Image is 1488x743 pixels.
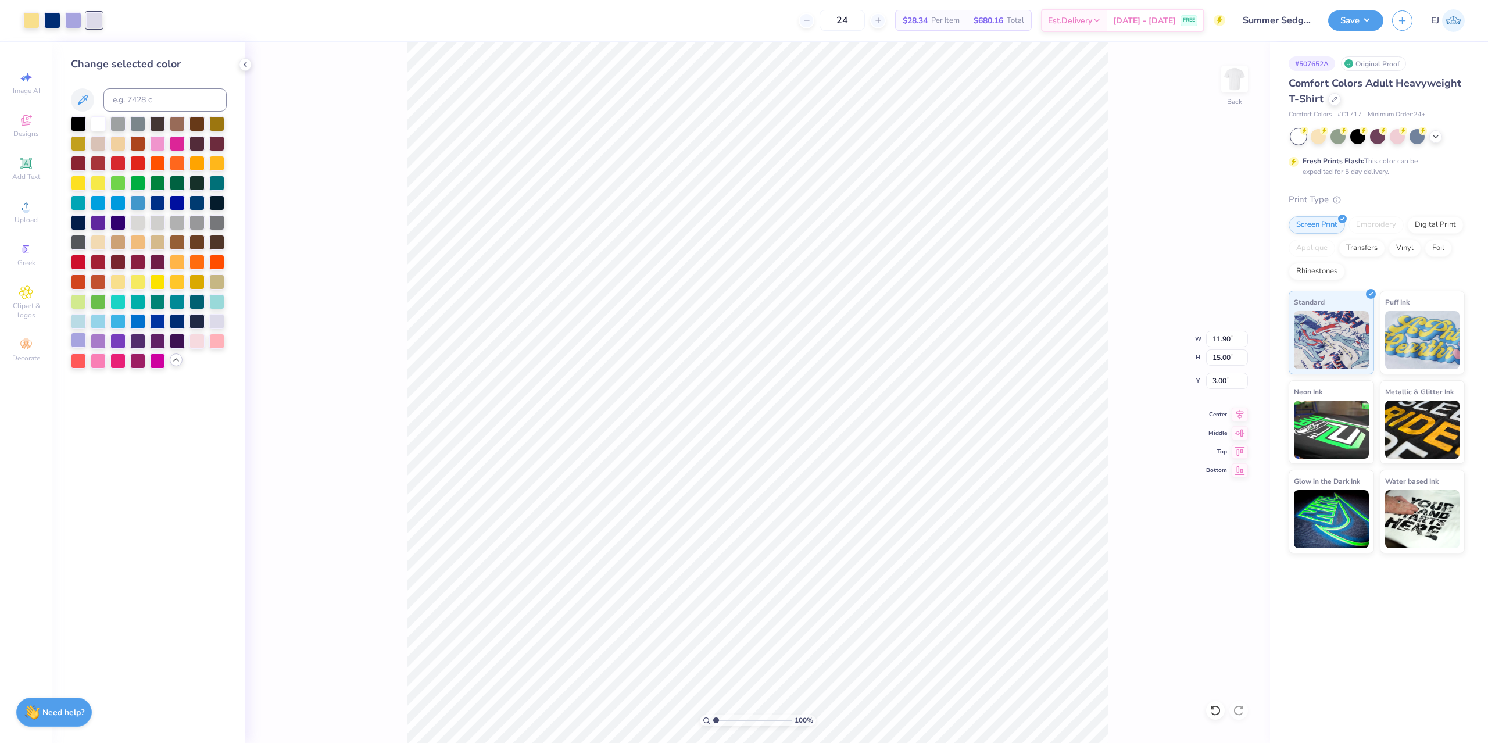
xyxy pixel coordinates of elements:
div: Original Proof [1341,56,1406,71]
span: Metallic & Glitter Ink [1385,385,1454,398]
button: Save [1328,10,1383,31]
span: EJ [1431,14,1439,27]
span: Clipart & logos [6,301,46,320]
img: Puff Ink [1385,311,1460,369]
div: Vinyl [1389,240,1421,257]
span: FREE [1183,16,1195,24]
img: Neon Ink [1294,401,1369,459]
span: $680.16 [974,15,1003,27]
span: Designs [13,129,39,138]
span: # C1717 [1337,110,1362,120]
img: Glow in the Dark Ink [1294,490,1369,548]
span: Add Text [12,172,40,181]
span: Center [1206,410,1227,419]
span: Decorate [12,353,40,363]
strong: Need help? [42,707,84,718]
span: Standard [1294,296,1325,308]
img: Back [1223,67,1246,91]
div: # 507652A [1289,56,1335,71]
div: Applique [1289,240,1335,257]
img: Edgardo Jr [1442,9,1465,32]
span: Middle [1206,429,1227,437]
a: EJ [1431,9,1465,32]
span: $28.34 [903,15,928,27]
div: Foil [1425,240,1452,257]
span: Est. Delivery [1048,15,1092,27]
div: Rhinestones [1289,263,1345,280]
input: – – [820,10,865,31]
input: e.g. 7428 c [103,88,227,112]
div: Print Type [1289,193,1465,206]
span: Comfort Colors [1289,110,1332,120]
img: Water based Ink [1385,490,1460,548]
span: Minimum Order: 24 + [1368,110,1426,120]
div: Back [1227,97,1242,107]
span: Comfort Colors Adult Heavyweight T-Shirt [1289,76,1461,106]
span: Glow in the Dark Ink [1294,475,1360,487]
span: Neon Ink [1294,385,1322,398]
img: Metallic & Glitter Ink [1385,401,1460,459]
span: Upload [15,215,38,224]
img: Standard [1294,311,1369,369]
div: This color can be expedited for 5 day delivery. [1303,156,1446,177]
span: Per Item [931,15,960,27]
span: Top [1206,448,1227,456]
div: Transfers [1339,240,1385,257]
span: Water based Ink [1385,475,1439,487]
span: 100 % [795,715,813,726]
span: Puff Ink [1385,296,1410,308]
div: Screen Print [1289,216,1345,234]
span: Bottom [1206,466,1227,474]
span: Greek [17,258,35,267]
span: [DATE] - [DATE] [1113,15,1176,27]
span: Image AI [13,86,40,95]
div: Embroidery [1348,216,1404,234]
input: Untitled Design [1234,9,1319,32]
div: Change selected color [71,56,227,72]
div: Digital Print [1407,216,1464,234]
strong: Fresh Prints Flash: [1303,156,1364,166]
span: Total [1007,15,1024,27]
